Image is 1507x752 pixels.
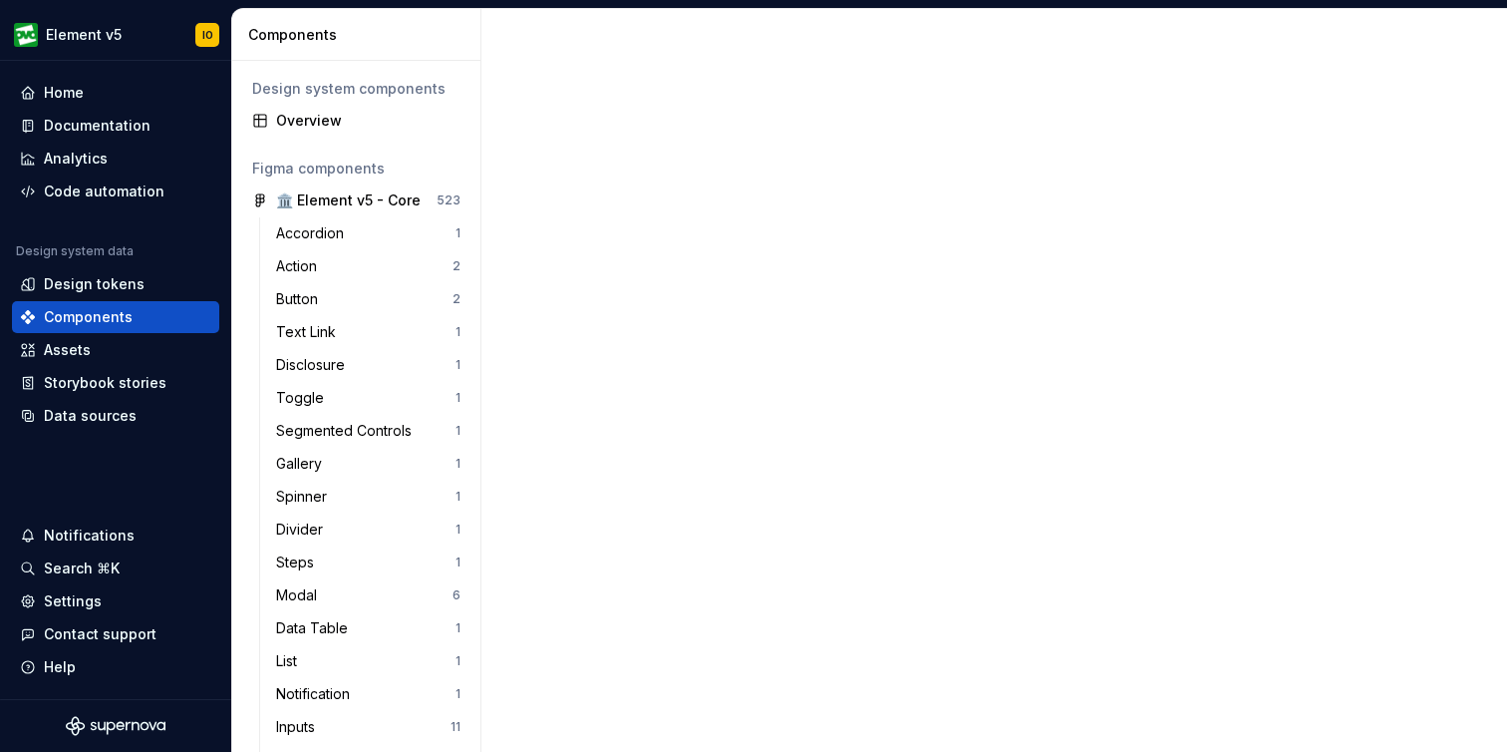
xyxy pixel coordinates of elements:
[276,717,323,737] div: Inputs
[44,83,84,103] div: Home
[248,25,472,45] div: Components
[276,585,325,605] div: Modal
[244,105,468,137] a: Overview
[268,547,468,578] a: Steps1
[455,489,460,505] div: 1
[44,307,133,327] div: Components
[276,487,335,507] div: Spinner
[268,250,468,282] a: Action2
[452,258,460,274] div: 2
[66,716,165,736] svg: Supernova Logo
[12,301,219,333] a: Components
[276,223,352,243] div: Accordion
[244,185,468,216] a: 🏛️ Element v5 - Core523
[276,256,325,276] div: Action
[268,514,468,546] a: Divider1
[276,553,322,572] div: Steps
[44,373,166,393] div: Storybook stories
[12,268,219,300] a: Design tokens
[44,116,151,136] div: Documentation
[451,719,460,735] div: 11
[276,651,305,671] div: List
[455,390,460,406] div: 1
[44,406,137,426] div: Data sources
[455,522,460,538] div: 1
[12,651,219,683] button: Help
[268,645,468,677] a: List1
[268,612,468,644] a: Data Table1
[268,678,468,710] a: Notification1
[12,553,219,584] button: Search ⌘K
[268,349,468,381] a: Disclosure1
[44,149,108,169] div: Analytics
[252,159,460,179] div: Figma components
[12,110,219,142] a: Documentation
[14,23,38,47] img: a1163231-533e-497d-a445-0e6f5b523c07.png
[268,382,468,414] a: Toggle1
[268,481,468,513] a: Spinner1
[268,283,468,315] a: Button2
[455,357,460,373] div: 1
[16,243,134,259] div: Design system data
[268,415,468,447] a: Segmented Controls1
[268,579,468,611] a: Modal6
[452,587,460,603] div: 6
[276,388,332,408] div: Toggle
[12,520,219,552] button: Notifications
[276,355,353,375] div: Disclosure
[276,111,460,131] div: Overview
[12,618,219,650] button: Contact support
[276,289,326,309] div: Button
[12,367,219,399] a: Storybook stories
[276,520,331,540] div: Divider
[252,79,460,99] div: Design system components
[202,27,213,43] div: IO
[46,25,122,45] div: Element v5
[44,182,164,201] div: Code automation
[455,686,460,702] div: 1
[455,456,460,472] div: 1
[4,13,227,56] button: Element v5IO
[44,526,135,546] div: Notifications
[455,653,460,669] div: 1
[12,143,219,175] a: Analytics
[276,322,344,342] div: Text Link
[276,684,358,704] div: Notification
[268,217,468,249] a: Accordion1
[455,423,460,439] div: 1
[12,176,219,207] a: Code automation
[44,559,120,578] div: Search ⌘K
[12,585,219,617] a: Settings
[268,448,468,480] a: Gallery1
[44,624,156,644] div: Contact support
[276,190,421,210] div: 🏛️ Element v5 - Core
[455,555,460,570] div: 1
[455,324,460,340] div: 1
[12,400,219,432] a: Data sources
[12,334,219,366] a: Assets
[44,657,76,677] div: Help
[276,421,420,441] div: Segmented Controls
[44,591,102,611] div: Settings
[268,316,468,348] a: Text Link1
[44,340,91,360] div: Assets
[12,77,219,109] a: Home
[276,454,330,474] div: Gallery
[455,620,460,636] div: 1
[437,192,460,208] div: 523
[268,711,468,743] a: Inputs11
[44,274,145,294] div: Design tokens
[452,291,460,307] div: 2
[455,225,460,241] div: 1
[276,618,356,638] div: Data Table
